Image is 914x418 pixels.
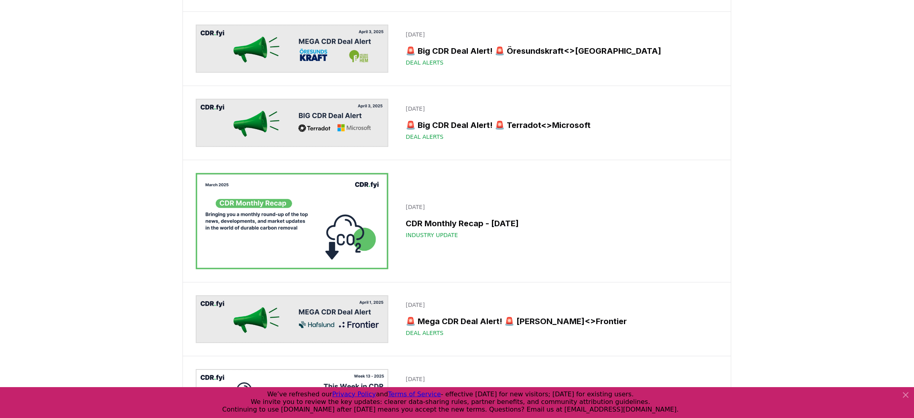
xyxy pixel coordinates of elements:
h3: CDR Monthly Recap - [DATE] [406,217,713,229]
span: Industry Update [406,231,458,239]
span: Deal Alerts [406,329,444,337]
a: [DATE]🚨 Big CDR Deal Alert! 🚨 Öresundskraft<>[GEOGRAPHIC_DATA]Deal Alerts [401,26,718,71]
img: 🚨 Big CDR Deal Alert! 🚨 Öresundskraft<>Helsingborgshem blog post image [196,24,388,73]
p: [DATE] [406,203,713,211]
a: [DATE]This Week in CDR - Week 13, 2025Industry Update [401,370,718,416]
img: This Week in CDR - Week 13, 2025 blog post image [196,369,388,417]
img: CDR Monthly Recap - March 2025 blog post image [196,173,388,269]
a: [DATE]🚨 Big CDR Deal Alert! 🚨 Terradot<>MicrosoftDeal Alerts [401,100,718,146]
img: 🚨 Big CDR Deal Alert! 🚨 Terradot<>Microsoft blog post image [196,99,388,147]
p: [DATE] [406,30,713,39]
span: Deal Alerts [406,59,444,67]
p: [DATE] [406,105,713,113]
a: [DATE]CDR Monthly Recap - [DATE]Industry Update [401,198,718,244]
h3: 🚨 Mega CDR Deal Alert! 🚨 [PERSON_NAME]<>Frontier [406,315,713,327]
span: Deal Alerts [406,133,444,141]
h3: 🚨 Big CDR Deal Alert! 🚨 Öresundskraft<>[GEOGRAPHIC_DATA] [406,45,713,57]
p: [DATE] [406,375,713,383]
p: [DATE] [406,301,713,309]
a: [DATE]🚨 Mega CDR Deal Alert! 🚨 [PERSON_NAME]<>FrontierDeal Alerts [401,296,718,342]
img: 🚨 Mega CDR Deal Alert! 🚨 Hafslund Celsio<>Frontier blog post image [196,295,388,343]
h3: 🚨 Big CDR Deal Alert! 🚨 Terradot<>Microsoft [406,119,713,131]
